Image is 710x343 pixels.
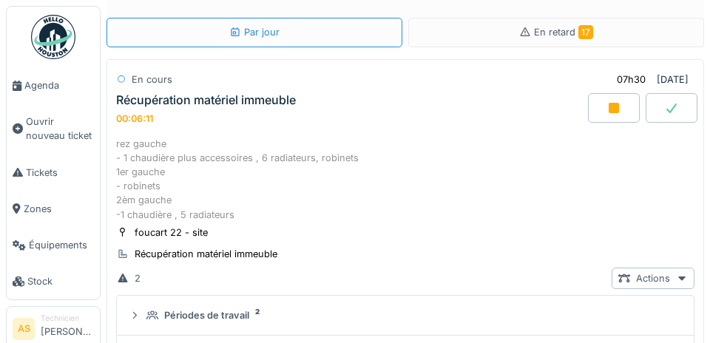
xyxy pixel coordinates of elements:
[7,263,100,299] a: Stock
[123,302,688,329] summary: Périodes de travail2
[24,78,94,92] span: Agenda
[135,247,277,261] div: Récupération matériel immeuble
[24,202,94,216] span: Zones
[7,103,100,154] a: Ouvrir nouveau ticket
[578,25,593,39] span: 17
[164,308,249,322] div: Périodes de travail
[27,274,94,288] span: Stock
[26,115,94,143] span: Ouvrir nouveau ticket
[116,93,296,107] div: Récupération matériel immeuble
[29,238,94,252] span: Équipements
[116,137,694,222] div: rez gauche - 1 chaudière plus accessoires , 6 radiateurs, robinets 1er gauche - robinets 2èm gauc...
[13,318,35,340] li: AS
[31,15,75,59] img: Badge_color-CXgf-gQk.svg
[135,271,141,285] div: 2
[7,227,100,263] a: Équipements
[229,25,280,39] div: Par jour
[135,225,208,240] div: foucart 22 - site
[612,268,694,289] div: Actions
[657,72,689,86] div: [DATE]
[534,27,593,38] span: En retard
[7,154,100,191] a: Tickets
[7,191,100,227] a: Zones
[26,166,94,180] span: Tickets
[7,67,100,103] a: Agenda
[617,72,646,86] div: 07h30
[41,313,94,324] div: Technicien
[132,72,172,86] div: En cours
[116,113,153,124] div: 00:06:11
